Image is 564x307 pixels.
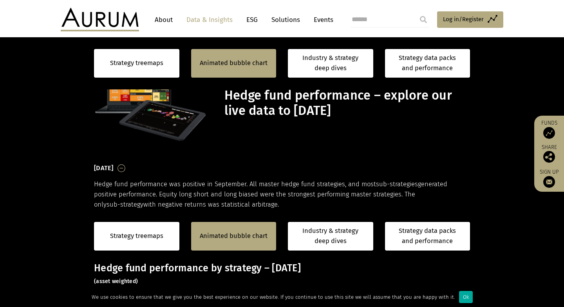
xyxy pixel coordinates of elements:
[61,8,139,31] img: Aurum
[94,278,138,285] small: (asset weighted)
[288,49,373,78] a: Industry & strategy deep dives
[538,120,560,139] a: Funds
[385,222,470,251] a: Strategy data packs and performance
[268,13,304,27] a: Solutions
[310,13,333,27] a: Events
[94,179,470,210] p: Hedge fund performance was positive in September. All master hedge fund strategies, and most gene...
[538,169,560,188] a: Sign up
[543,151,555,163] img: Share this post
[416,12,431,27] input: Submit
[242,13,262,27] a: ESG
[288,222,373,251] a: Industry & strategy deep dives
[224,88,468,118] h1: Hedge fund performance – explore our live data to [DATE]
[376,180,418,188] span: sub-strategies
[543,127,555,139] img: Access Funds
[151,13,177,27] a: About
[110,58,163,68] a: Strategy treemaps
[183,13,237,27] a: Data & Insights
[538,145,560,163] div: Share
[437,11,503,28] a: Log in/Register
[443,15,484,24] span: Log in/Register
[543,176,555,188] img: Sign up to our newsletter
[94,262,470,286] h3: Hedge fund performance by strategy – [DATE]
[107,201,143,208] span: sub-strategy
[385,49,470,78] a: Strategy data packs and performance
[94,162,114,174] h3: [DATE]
[459,291,473,303] div: Ok
[200,231,268,241] a: Animated bubble chart
[110,231,163,241] a: Strategy treemaps
[200,58,268,68] a: Animated bubble chart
